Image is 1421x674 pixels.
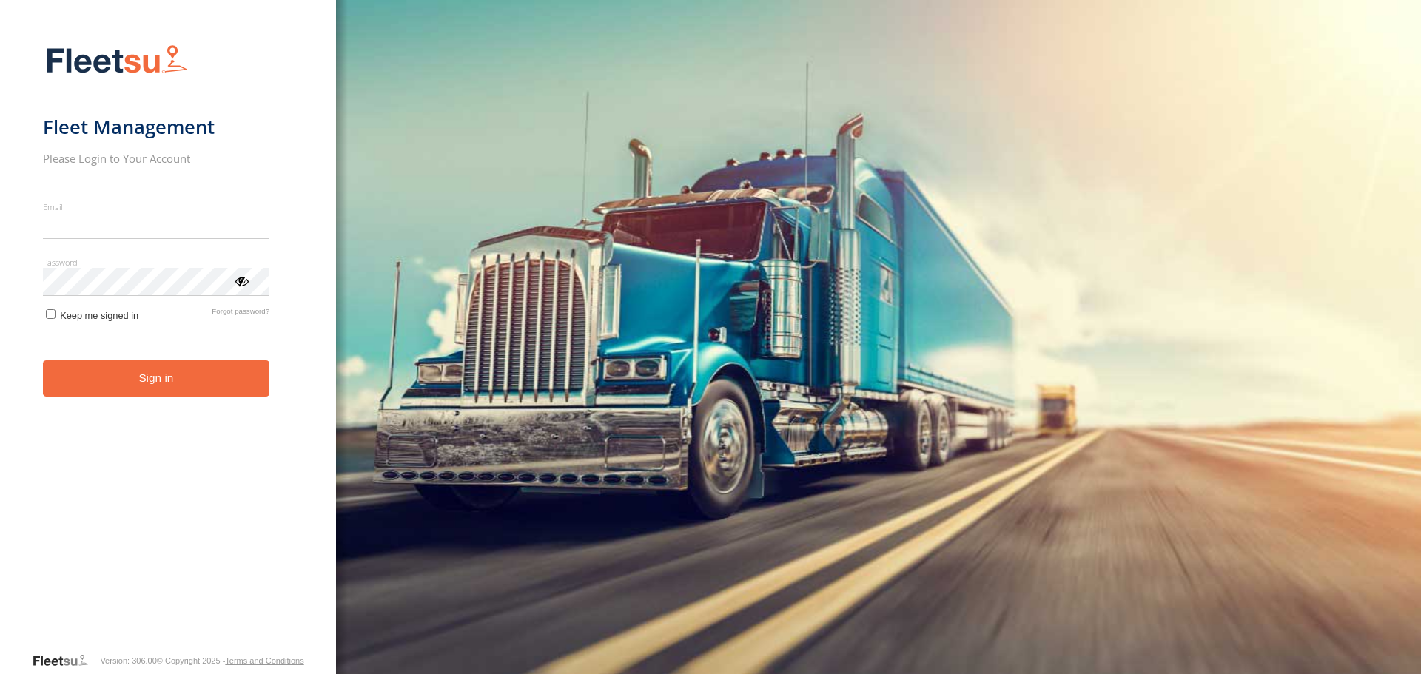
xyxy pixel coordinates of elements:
[43,257,270,268] label: Password
[225,656,303,665] a: Terms and Conditions
[157,656,304,665] div: © Copyright 2025 -
[43,151,270,166] h2: Please Login to Your Account
[234,273,249,288] div: ViewPassword
[43,115,270,139] h1: Fleet Management
[60,310,138,321] span: Keep me signed in
[43,360,270,397] button: Sign in
[43,36,294,652] form: main
[32,653,100,668] a: Visit our Website
[100,656,156,665] div: Version: 306.00
[43,201,270,212] label: Email
[43,41,191,79] img: Fleetsu
[46,309,56,319] input: Keep me signed in
[212,307,269,321] a: Forgot password?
